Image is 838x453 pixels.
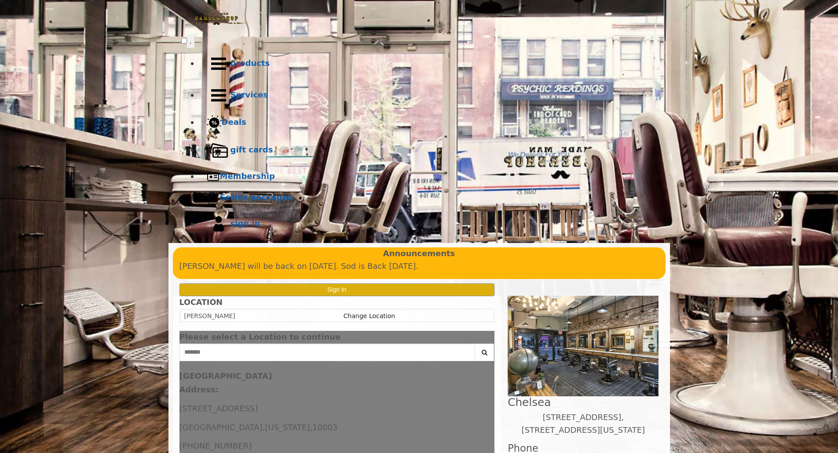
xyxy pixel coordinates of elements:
[508,396,659,408] h2: Chelsea
[179,332,341,341] span: Please select a Location to continue
[231,145,273,154] b: gift cards
[199,166,657,187] a: MembershipMembership
[344,312,395,319] a: Change Location
[179,283,495,296] button: Sign In
[179,441,252,450] span: [PHONE_NUMBER]
[383,247,455,260] b: Announcements
[199,187,657,208] a: Series packagesSeries packages
[207,138,231,162] img: Gift cards
[220,192,293,202] b: Series packages
[179,260,659,273] p: [PERSON_NAME] will be back on [DATE]. Sod is Back [DATE].
[179,404,258,413] span: [STREET_ADDRESS]
[179,371,272,381] b: [GEOGRAPHIC_DATA]
[207,212,231,236] img: sign in
[199,134,657,166] a: Gift cardsgift cards
[181,5,252,33] img: Made Man Barbershop logo
[199,80,657,111] a: ServicesServices
[179,344,476,361] input: Search Center
[479,349,490,355] i: Search button
[231,219,260,228] b: sign in
[199,111,657,134] a: DealsDeals
[181,38,187,43] input: menu toggle
[199,48,657,80] a: Productsproducts
[207,170,220,183] img: Membership
[187,34,194,48] button: menu toggle
[263,423,265,432] span: ,
[184,312,235,319] span: [PERSON_NAME]
[179,344,495,366] div: Center Select
[207,115,222,130] img: Deals
[508,411,659,437] p: [STREET_ADDRESS],[STREET_ADDRESS][US_STATE]
[199,208,657,240] a: sign insign in
[179,423,263,432] span: [GEOGRAPHIC_DATA]
[312,423,337,432] span: 10003
[220,171,275,181] b: Membership
[207,191,220,204] img: Series packages
[179,298,223,307] b: LOCATION
[265,423,310,432] span: [US_STATE]
[190,36,192,45] span: .
[207,83,231,107] img: Services
[310,423,312,432] span: ,
[481,334,494,340] button: close dialog
[231,58,270,68] b: products
[207,52,231,76] img: Products
[222,117,246,127] b: Deals
[179,385,219,394] b: Address:
[231,90,268,99] b: Services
